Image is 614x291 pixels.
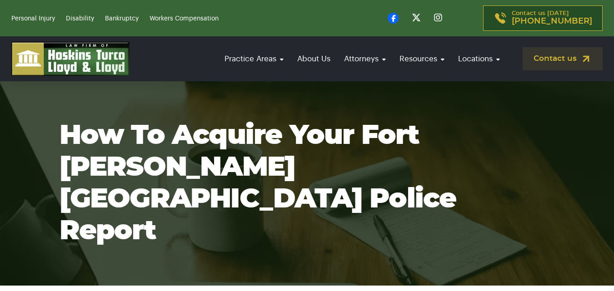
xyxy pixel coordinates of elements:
[293,46,335,72] a: About Us
[339,46,390,72] a: Attorneys
[220,46,288,72] a: Practice Areas
[66,15,94,22] a: Disability
[150,15,219,22] a: Workers Compensation
[60,120,555,247] h1: How to Acquire Your Fort [PERSON_NAME] [GEOGRAPHIC_DATA] Police Report
[523,47,603,70] a: Contact us
[512,10,592,26] p: Contact us [DATE]
[105,15,139,22] a: Bankruptcy
[512,17,592,26] span: [PHONE_NUMBER]
[454,46,504,72] a: Locations
[483,5,603,31] a: Contact us [DATE][PHONE_NUMBER]
[11,15,55,22] a: Personal Injury
[11,42,130,76] img: logo
[395,46,449,72] a: Resources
